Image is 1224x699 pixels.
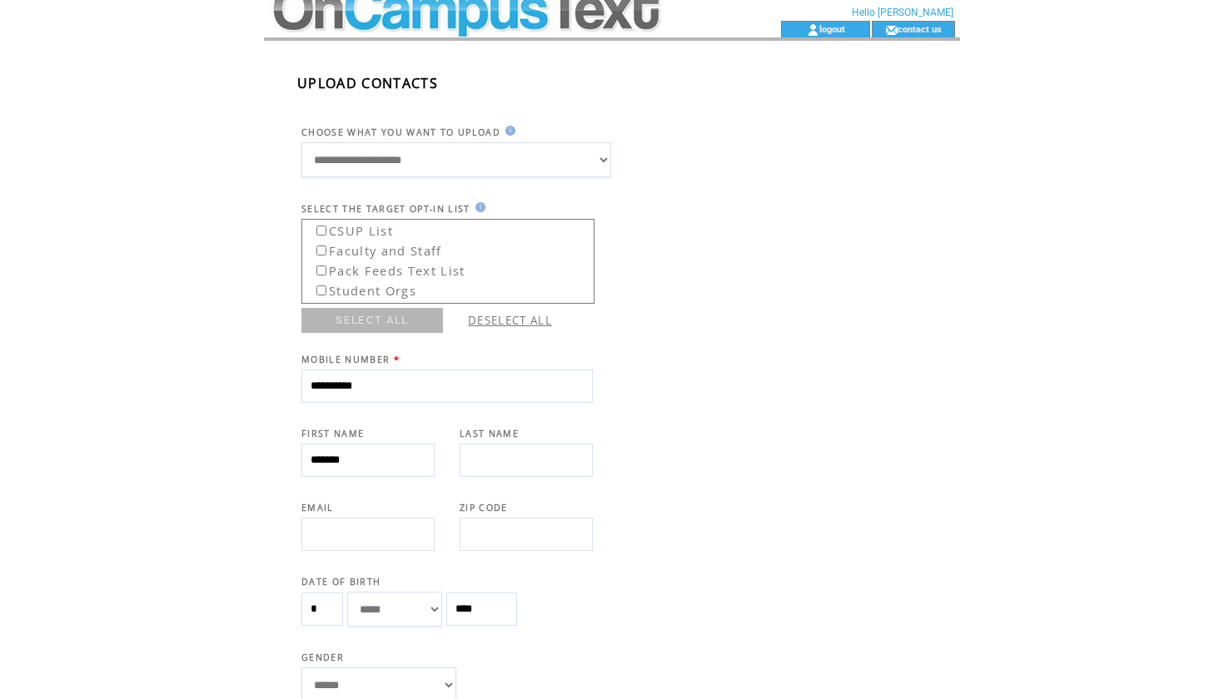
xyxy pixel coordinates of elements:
a: logout [819,23,845,34]
input: Faculty and Staff [316,245,326,255]
input: Pack Feeds Text List [316,265,326,275]
span: MOBILE NUMBER [301,354,390,365]
span: UPLOAD CONTACTS [297,74,438,92]
input: Student Orgs [316,285,326,295]
span: DATE OF BIRTH [301,576,381,587]
img: account_icon.gif [807,23,819,37]
span: FIRST NAME [301,428,364,439]
span: CHOOSE WHAT YOU WANT TO UPLOAD [301,126,500,138]
a: DESELECT ALL [468,313,552,328]
span: Hello [PERSON_NAME] [852,7,953,18]
label: Student Orgs [305,278,416,299]
label: Pack Feeds Text List [305,258,465,279]
img: help.gif [470,202,485,212]
span: LAST NAME [460,428,519,439]
label: Faculty and Staff [305,238,442,259]
span: EMAIL [301,502,334,513]
span: ZIP CODE [460,502,508,513]
span: SELECT THE TARGET OPT-IN LIST [301,203,470,215]
img: help.gif [500,126,515,136]
a: contact us [898,23,942,34]
input: CSUP List [316,226,326,235]
span: GENDER [301,652,344,663]
label: CSUP List [305,218,393,239]
a: SELECT ALL [301,308,443,333]
img: contact_us_icon.gif [885,23,898,37]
